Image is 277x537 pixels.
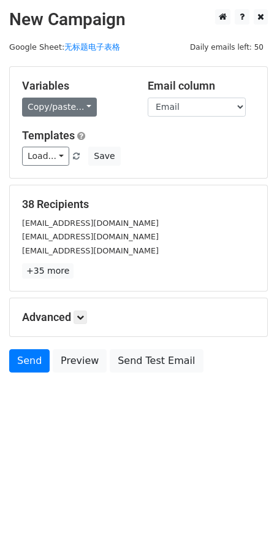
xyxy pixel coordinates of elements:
[148,79,255,93] h5: Email column
[22,218,159,228] small: [EMAIL_ADDRESS][DOMAIN_NAME]
[53,349,107,373] a: Preview
[22,98,97,117] a: Copy/paste...
[22,232,159,241] small: [EMAIL_ADDRESS][DOMAIN_NAME]
[64,42,120,52] a: 无标题电子表格
[22,246,159,255] small: [EMAIL_ADDRESS][DOMAIN_NAME]
[22,311,255,324] h5: Advanced
[9,9,268,30] h2: New Campaign
[88,147,120,166] button: Save
[216,478,277,537] iframe: Chat Widget
[22,198,255,211] h5: 38 Recipients
[22,79,129,93] h5: Variables
[186,42,268,52] a: Daily emails left: 50
[9,349,50,373] a: Send
[22,129,75,142] a: Templates
[9,42,120,52] small: Google Sheet:
[186,41,268,54] span: Daily emails left: 50
[22,263,74,279] a: +35 more
[216,478,277,537] div: 聊天小组件
[110,349,203,373] a: Send Test Email
[22,147,69,166] a: Load...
